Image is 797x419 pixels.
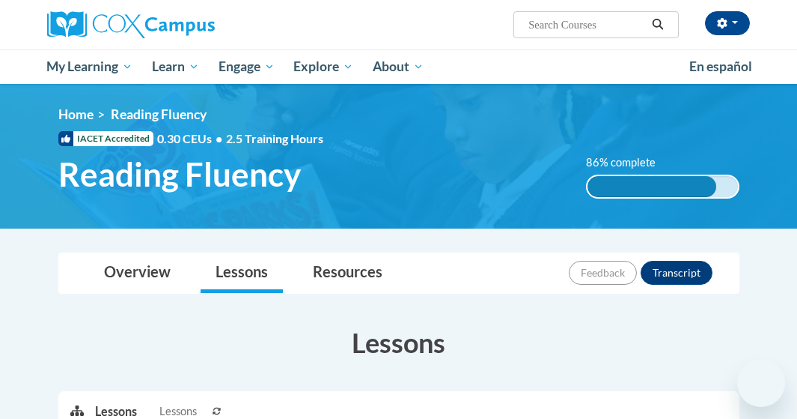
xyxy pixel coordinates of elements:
[152,58,199,76] span: Learn
[36,49,762,84] div: Main menu
[373,58,424,76] span: About
[47,11,266,38] a: Cox Campus
[58,106,94,122] a: Home
[226,131,323,145] span: 2.5 Training Hours
[216,131,222,145] span: •
[680,51,762,82] a: En español
[284,49,363,84] a: Explore
[586,154,672,171] label: 86% complete
[293,58,353,76] span: Explore
[142,49,209,84] a: Learn
[689,58,752,74] span: En español
[298,253,397,293] a: Resources
[587,176,717,197] div: 86% complete
[647,16,669,34] button: Search
[157,130,226,147] span: 0.30 CEUs
[46,58,132,76] span: My Learning
[705,11,750,35] button: Account Settings
[737,359,785,407] iframe: Button to launch messaging window
[363,49,433,84] a: About
[527,16,647,34] input: Search Courses
[219,58,275,76] span: Engage
[58,154,301,194] span: Reading Fluency
[641,261,712,285] button: Transcript
[569,261,637,285] button: Feedback
[47,11,215,38] img: Cox Campus
[58,131,153,146] span: IACET Accredited
[209,49,284,84] a: Engage
[37,49,143,84] a: My Learning
[89,253,186,293] a: Overview
[58,324,739,361] h3: Lessons
[201,253,283,293] a: Lessons
[111,106,207,122] span: Reading Fluency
